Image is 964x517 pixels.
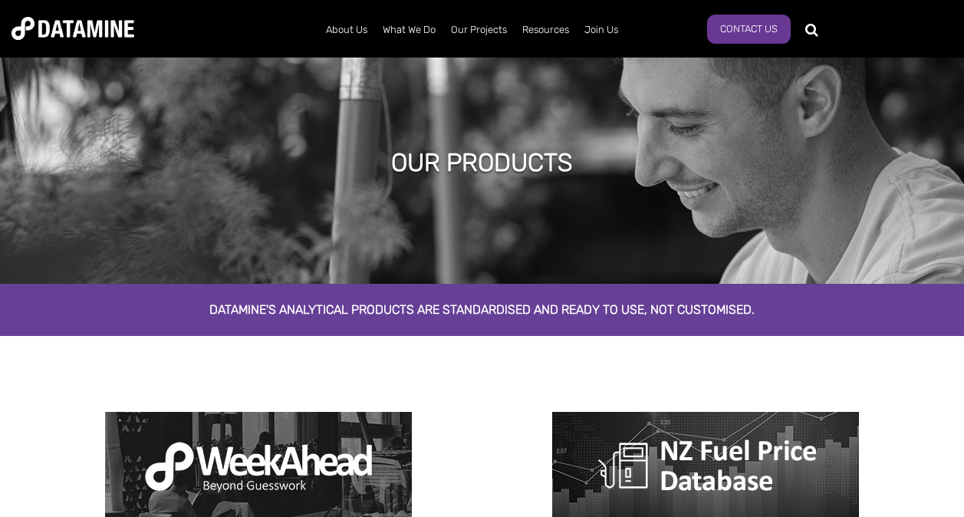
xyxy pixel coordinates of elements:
[443,10,515,50] a: Our Projects
[391,146,573,179] h1: our products
[318,10,375,50] a: About Us
[12,17,134,40] img: Datamine
[375,10,443,50] a: What We Do
[45,303,920,317] h2: Datamine's analytical products are standardised and ready to use, not customised.
[577,10,626,50] a: Join Us
[45,339,120,354] span: Product page
[707,15,791,44] a: Contact Us
[515,10,577,50] a: Resources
